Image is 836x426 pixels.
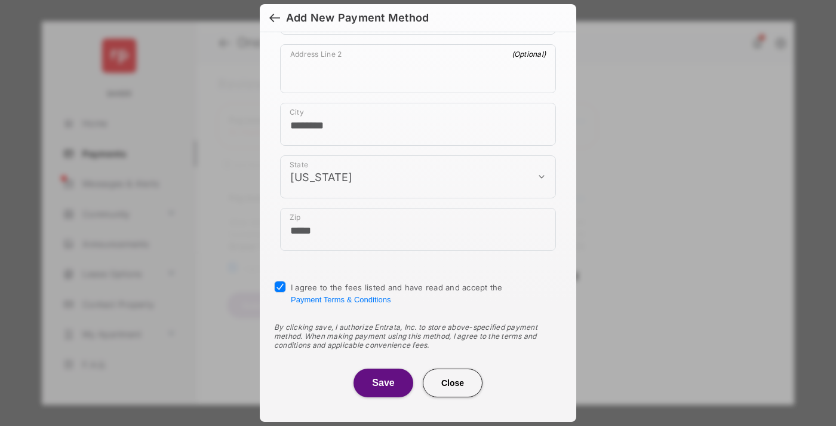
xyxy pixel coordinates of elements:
button: Save [354,369,413,397]
div: payment_method_screening[postal_addresses][postalCode] [280,208,556,251]
div: Add New Payment Method [286,11,429,24]
button: I agree to the fees listed and have read and accept the [291,295,391,304]
span: I agree to the fees listed and have read and accept the [291,283,503,304]
div: payment_method_screening[postal_addresses][locality] [280,103,556,146]
div: By clicking save, I authorize Entrata, Inc. to store above-specified payment method. When making ... [274,323,562,350]
div: payment_method_screening[postal_addresses][addressLine2] [280,44,556,93]
div: payment_method_screening[postal_addresses][administrativeArea] [280,155,556,198]
button: Close [423,369,482,397]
